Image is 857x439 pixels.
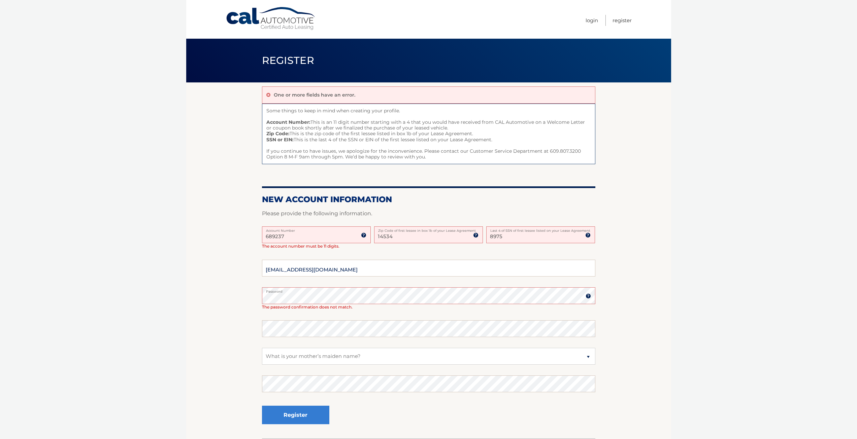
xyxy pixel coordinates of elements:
[266,137,294,143] strong: SSN or EIN:
[361,232,366,238] img: tooltip.svg
[374,226,483,232] label: Zip Code of first lessee in box 1b of your Lease Agreement
[274,92,355,98] p: One or more fields have an error.
[486,226,595,232] label: Last 4 of SSN of first lessee listed on your Lease Agreement
[262,209,595,218] p: Please provide the following information.
[266,119,310,125] strong: Account Number:
[486,226,595,243] input: SSN or EIN (last 4 digits only)
[262,260,595,277] input: Email
[262,287,595,293] label: Password
[262,406,329,424] button: Register
[585,232,591,238] img: tooltip.svg
[262,104,595,164] span: Some things to keep in mind when creating your profile. This is an 11 digit number starting with ...
[262,226,371,243] input: Account Number
[613,15,632,26] a: Register
[262,226,371,232] label: Account Number
[473,232,479,238] img: tooltip.svg
[262,194,595,205] h2: New Account Information
[266,131,290,137] strong: Zip Code:
[586,293,591,299] img: tooltip.svg
[262,244,339,249] span: The account number must be 11 digits.
[262,304,353,309] span: The password confirmation does not match.
[262,54,315,67] span: Register
[226,7,317,31] a: Cal Automotive
[586,15,598,26] a: Login
[374,226,483,243] input: Zip Code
